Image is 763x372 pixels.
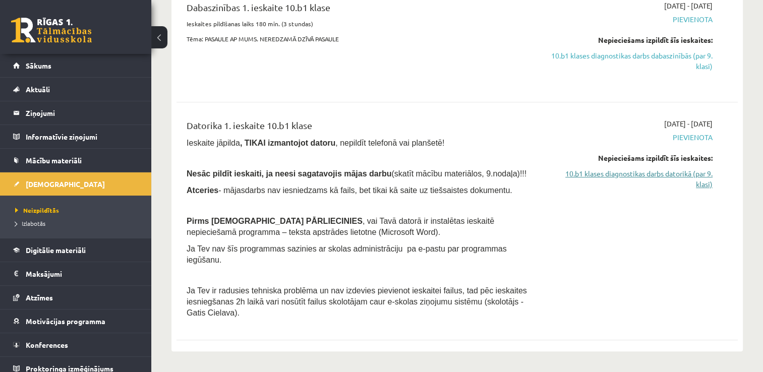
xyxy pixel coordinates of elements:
[13,286,139,309] a: Atzīmes
[13,54,139,77] a: Sākums
[664,1,713,11] span: [DATE] - [DATE]
[26,156,82,165] span: Mācību materiāli
[13,172,139,196] a: [DEMOGRAPHIC_DATA]
[13,101,139,125] a: Ziņojumi
[187,186,512,195] span: - mājasdarbs nav iesniedzams kā fails, bet tikai kā saite uz tiešsaistes dokumentu.
[187,217,363,225] span: Pirms [DEMOGRAPHIC_DATA] PĀRLIECINIES
[547,35,713,45] div: Nepieciešams izpildīt šīs ieskaites:
[26,101,139,125] legend: Ziņojumi
[187,286,527,317] span: Ja Tev ir radusies tehniska problēma un nav izdevies pievienot ieskaitei failus, tad pēc ieskaite...
[547,132,713,143] span: Pievienota
[15,206,59,214] span: Neizpildītās
[15,206,141,215] a: Neizpildītās
[13,238,139,262] a: Digitālie materiāli
[187,217,494,236] span: , vai Tavā datorā ir instalētas ieskaitē nepieciešamā programma – teksta apstrādes lietotne (Micr...
[547,153,713,163] div: Nepieciešams izpildīt šīs ieskaites:
[11,18,92,43] a: Rīgas 1. Tālmācības vidusskola
[187,244,507,264] span: Ja Tev nav šīs programmas sazinies ar skolas administrāciju pa e-pastu par programmas iegūšanu.
[187,118,532,137] div: Datorika 1. ieskaite 10.b1 klase
[26,245,86,255] span: Digitālie materiāli
[26,179,105,189] span: [DEMOGRAPHIC_DATA]
[26,262,139,285] legend: Maksājumi
[187,186,218,195] b: Atceries
[547,14,713,25] span: Pievienota
[26,61,51,70] span: Sākums
[15,219,141,228] a: Izlabotās
[13,78,139,101] a: Aktuāli
[391,169,526,178] span: (skatīt mācību materiālos, 9.nodaļa)!!!
[187,19,532,28] p: Ieskaites pildīšanas laiks 180 min. (3 stundas)
[13,125,139,148] a: Informatīvie ziņojumi
[547,50,713,72] a: 10.b1 klases diagnostikas darbs dabaszinībās (par 9. klasi)
[13,309,139,333] a: Motivācijas programma
[13,333,139,356] a: Konferences
[187,34,532,43] p: Tēma: PASAULE AP MUMS. NEREDZAMĀ DZĪVĀ PASAULE
[26,340,68,349] span: Konferences
[240,139,335,147] b: , TIKAI izmantojot datoru
[15,219,45,227] span: Izlabotās
[187,1,532,19] div: Dabaszinības 1. ieskaite 10.b1 klase
[547,168,713,190] a: 10.b1 klases diagnostikas darbs datorikā (par 9. klasi)
[187,169,391,178] span: Nesāc pildīt ieskaiti, ja neesi sagatavojis mājas darbu
[13,149,139,172] a: Mācību materiāli
[26,317,105,326] span: Motivācijas programma
[187,139,444,147] span: Ieskaite jāpilda , nepildīt telefonā vai planšetē!
[13,262,139,285] a: Maksājumi
[664,118,713,129] span: [DATE] - [DATE]
[26,125,139,148] legend: Informatīvie ziņojumi
[26,85,50,94] span: Aktuāli
[26,293,53,302] span: Atzīmes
